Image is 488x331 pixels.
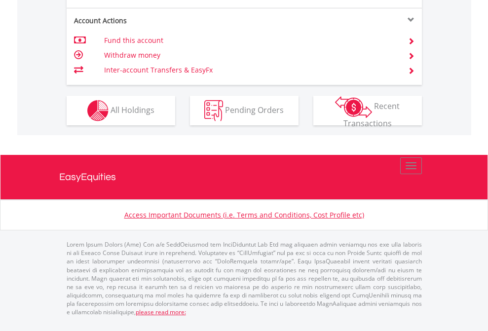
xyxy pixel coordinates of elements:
[104,48,396,63] td: Withdraw money
[87,100,109,121] img: holdings-wht.png
[313,96,422,125] button: Recent Transactions
[335,96,372,118] img: transactions-zar-wht.png
[111,104,154,115] span: All Holdings
[225,104,284,115] span: Pending Orders
[124,210,364,220] a: Access Important Documents (i.e. Terms and Conditions, Cost Profile etc)
[104,33,396,48] td: Fund this account
[67,96,175,125] button: All Holdings
[67,240,422,316] p: Lorem Ipsum Dolors (Ame) Con a/e SeddOeiusmod tem InciDiduntut Lab Etd mag aliquaen admin veniamq...
[104,63,396,77] td: Inter-account Transfers & EasyFx
[136,308,186,316] a: please read more:
[59,155,429,199] a: EasyEquities
[67,16,244,26] div: Account Actions
[204,100,223,121] img: pending_instructions-wht.png
[190,96,299,125] button: Pending Orders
